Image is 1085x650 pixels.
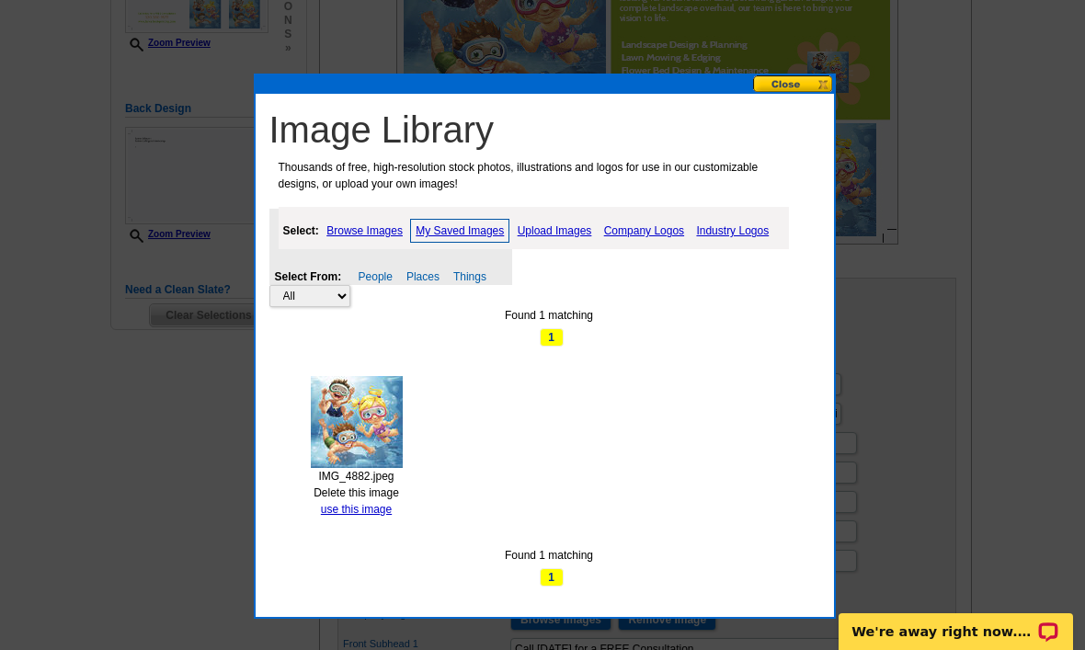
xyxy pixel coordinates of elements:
[410,219,509,243] a: My Saved Images
[299,468,415,485] div: IMG_4882.jpeg
[269,159,795,192] p: Thousands of free, high-resolution stock photos, illustrations and logos for use in our customiza...
[406,270,440,283] a: Places
[269,307,829,324] div: Found 1 matching
[513,220,597,242] a: Upload Images
[275,270,342,283] strong: Select From:
[283,224,319,237] strong: Select:
[269,547,829,564] div: Found 1 matching
[269,108,829,152] h1: Image Library
[359,270,393,283] a: People
[321,503,392,516] a: use this image
[600,220,689,242] a: Company Logos
[827,592,1085,650] iframe: LiveChat chat widget
[540,568,564,587] span: 1
[691,220,773,242] a: Industry Logos
[314,486,399,499] a: Delete this image
[322,220,407,242] a: Browse Images
[453,270,486,283] a: Things
[540,328,564,347] span: 1
[311,376,403,468] img: thumb-68d7622534d6d.jpg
